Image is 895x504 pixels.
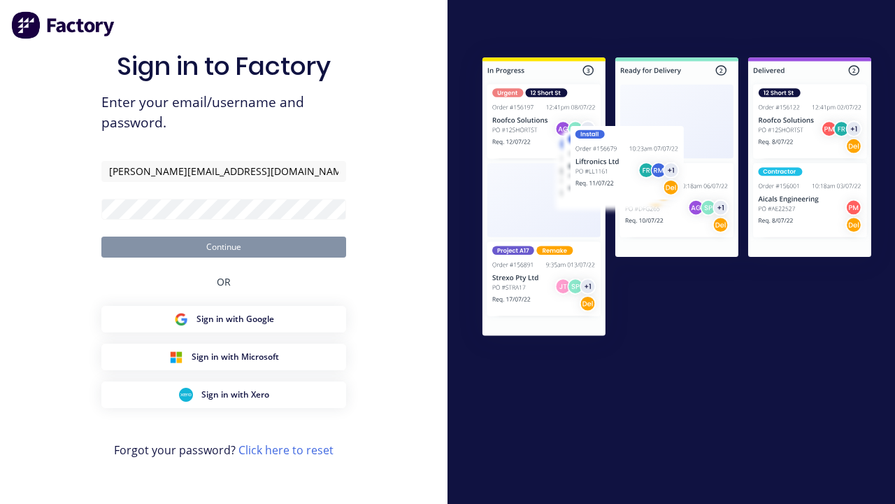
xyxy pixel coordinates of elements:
img: Google Sign in [174,312,188,326]
a: Click here to reset [238,442,334,458]
span: Enter your email/username and password. [101,92,346,133]
button: Xero Sign inSign in with Xero [101,381,346,408]
h1: Sign in to Factory [117,51,331,81]
img: Sign in [459,36,895,361]
button: Microsoft Sign inSign in with Microsoft [101,344,346,370]
div: OR [217,258,231,306]
img: Factory [11,11,116,39]
img: Microsoft Sign in [169,350,183,364]
button: Google Sign inSign in with Google [101,306,346,332]
span: Sign in with Google [196,313,274,325]
img: Xero Sign in [179,388,193,402]
input: Email/Username [101,161,346,182]
button: Continue [101,237,346,258]
span: Sign in with Xero [201,388,269,401]
span: Forgot your password? [114,442,334,458]
span: Sign in with Microsoft [192,351,279,363]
